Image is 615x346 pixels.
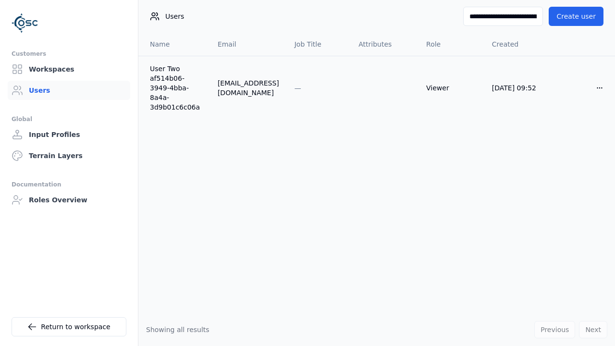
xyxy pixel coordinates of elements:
[165,12,184,21] span: Users
[8,190,130,210] a: Roles Overview
[12,48,126,60] div: Customers
[146,326,209,334] span: Showing all results
[549,7,603,26] button: Create user
[418,33,484,56] th: Role
[138,33,210,56] th: Name
[150,64,202,112] a: User Two af514b06-3949-4bba-8a4a-3d9b01c6c06a
[210,33,287,56] th: Email
[8,125,130,144] a: Input Profiles
[12,10,38,37] img: Logo
[8,81,130,100] a: Users
[287,33,351,56] th: Job Title
[12,179,126,190] div: Documentation
[8,146,130,165] a: Terrain Layers
[218,78,279,98] div: [EMAIL_ADDRESS][DOMAIN_NAME]
[492,83,543,93] div: [DATE] 09:52
[12,317,126,336] a: Return to workspace
[8,60,130,79] a: Workspaces
[12,113,126,125] div: Global
[295,84,301,92] span: —
[351,33,418,56] th: Attributes
[484,33,551,56] th: Created
[426,83,477,93] div: Viewer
